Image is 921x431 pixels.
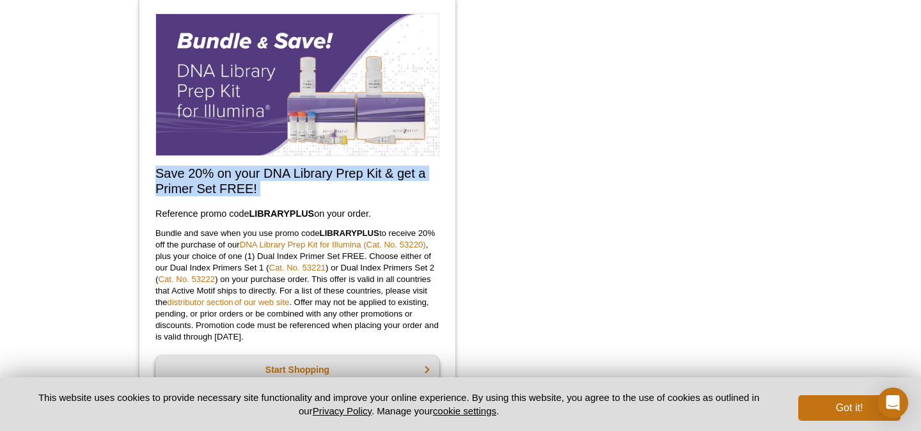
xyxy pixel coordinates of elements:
button: cookie settings [433,405,496,416]
a: Privacy Policy [313,405,372,416]
a: DNA Library Prep Kit for Illumina (Cat. No. 53220) [240,240,426,249]
a: Cat. No. 53221 [269,263,326,272]
img: Save on our DNA Library Prep Kit [155,13,439,156]
button: Got it! [798,395,901,421]
strong: LIBRARYPLUS [249,208,314,219]
a: distributor section of our web site [167,297,289,307]
a: Cat. No. 53222 [158,274,215,284]
p: This website uses cookies to provide necessary site functionality and improve your online experie... [20,391,777,418]
h3: Reference promo code on your order. [155,206,439,221]
p: Bundle and save when you use promo code to receive 20% off the purchase of our , plus your choice... [155,228,439,343]
div: Open Intercom Messenger [878,388,908,418]
h2: Save 20% on your DNA Library Prep Kit & get a Primer Set FREE! [155,166,439,196]
a: Start Shopping [155,356,439,384]
strong: LIBRARYPLUS [320,228,379,238]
